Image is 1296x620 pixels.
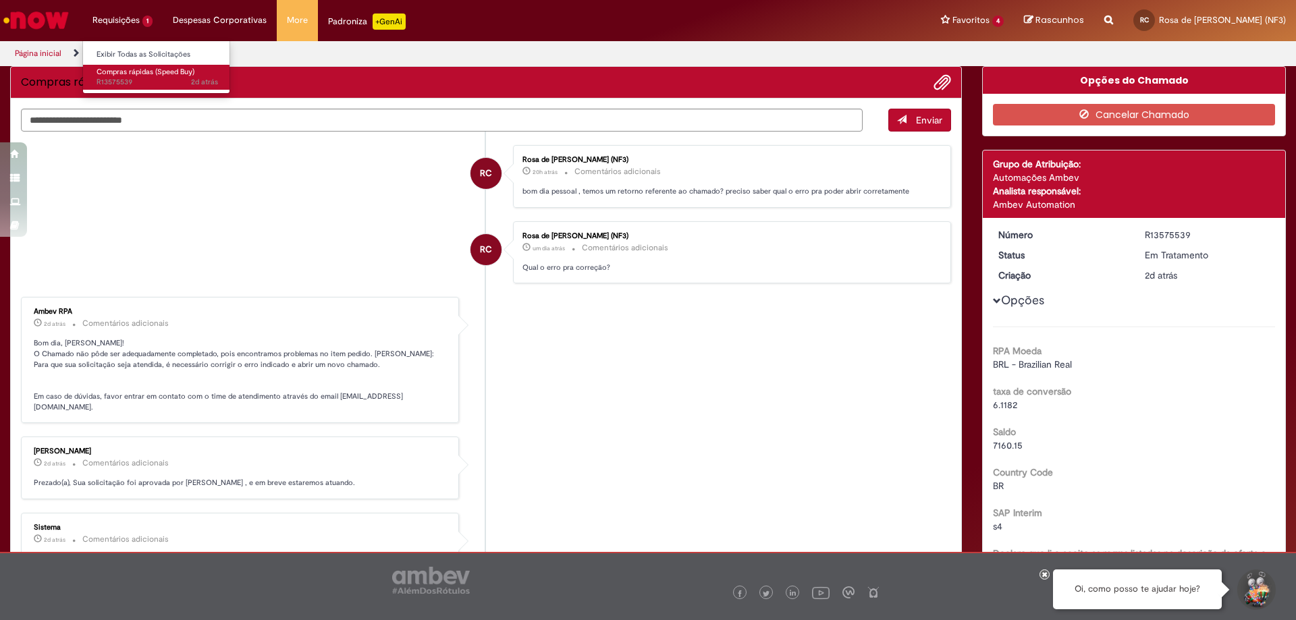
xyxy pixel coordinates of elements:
[993,184,1275,198] div: Analista responsável:
[21,109,863,132] textarea: Digite sua mensagem aqui...
[44,459,65,468] time: 29/09/2025 10:08:26
[1145,269,1177,281] span: 2d atrás
[993,466,1053,478] b: Country Code
[952,13,990,27] span: Favoritos
[44,536,65,544] time: 29/09/2025 10:03:28
[1159,14,1286,26] span: Rosa de [PERSON_NAME] (NF3)
[993,358,1072,370] span: BRL - Brazilian Real
[582,242,668,254] small: Comentários adicionais
[97,77,218,88] span: R13575539
[533,168,558,176] span: 20h atrás
[191,77,218,87] span: 2d atrás
[992,16,1004,27] span: 4
[82,534,169,545] small: Comentários adicionais
[993,345,1042,357] b: RPA Moeda
[1035,13,1084,26] span: Rascunhos
[15,48,61,59] a: Página inicial
[993,480,1004,492] span: BR
[191,77,218,87] time: 29/09/2025 10:03:17
[993,385,1071,397] b: taxa de conversão
[44,459,65,468] span: 2d atrás
[1053,569,1222,609] div: Oi, como posso te ajudar hoje?
[812,584,830,601] img: logo_footer_youtube.png
[763,590,769,597] img: logo_footer_twitter.png
[934,74,951,91] button: Adicionar anexos
[1,7,71,34] img: ServiceNow
[34,524,448,532] div: Sistema
[736,590,743,597] img: logo_footer_facebook.png
[522,232,937,240] div: Rosa de [PERSON_NAME] (NF3)
[993,507,1042,519] b: SAP Interim
[522,156,937,164] div: Rosa de [PERSON_NAME] (NF3)
[97,67,194,77] span: Compras rápidas (Speed Buy)
[993,439,1023,451] span: 7160.15
[1145,269,1177,281] time: 29/09/2025 10:03:16
[993,426,1016,438] b: Saldo
[10,41,854,66] ul: Trilhas de página
[988,269,1135,282] dt: Criação
[21,76,182,88] h2: Compras rápidas (Speed Buy) Histórico de tíquete
[44,320,65,328] time: 29/09/2025 10:50:07
[1145,248,1271,262] div: Em Tratamento
[34,338,448,412] p: Bom dia, [PERSON_NAME]! O Chamado não pôde ser adequadamente completado, pois encontramos problem...
[34,308,448,316] div: Ambev RPA
[287,13,308,27] span: More
[83,65,232,90] a: Aberto R13575539 : Compras rápidas (Speed Buy)
[993,171,1275,184] div: Automações Ambev
[888,109,951,132] button: Enviar
[1145,228,1271,242] div: R13575539
[533,244,565,252] time: 29/09/2025 13:26:36
[867,586,880,598] img: logo_footer_naosei.png
[993,104,1275,125] button: Cancelar Chamado
[44,320,65,328] span: 2d atrás
[1024,14,1084,27] a: Rascunhos
[82,457,169,469] small: Comentários adicionais
[142,16,153,27] span: 1
[34,447,448,455] div: [PERSON_NAME]
[173,13,267,27] span: Despesas Corporativas
[916,114,942,126] span: Enviar
[82,40,230,94] ul: Requisições
[92,13,140,27] span: Requisições
[993,399,1017,411] span: 6.1182
[842,586,855,598] img: logo_footer_workplace.png
[993,520,1002,532] span: s4
[470,158,502,189] div: Rosa de Jesus Chagas (NF3)
[82,318,169,329] small: Comentários adicionais
[34,478,448,488] p: Prezado(a), Sua solicitação foi aprovada por [PERSON_NAME] , e em breve estaremos atuando.
[373,13,406,30] p: +GenAi
[480,157,492,190] span: RC
[993,157,1275,171] div: Grupo de Atribuição:
[522,186,937,197] p: bom dia pessoal , temos um retorno referente ao chamado? preciso saber qual o erro pra poder abri...
[480,233,492,266] span: RC
[392,567,470,594] img: logo_footer_ambev_rotulo_gray.png
[1235,569,1276,610] button: Iniciar Conversa de Suporte
[328,13,406,30] div: Padroniza
[1145,269,1271,282] div: 29/09/2025 10:03:16
[993,547,1275,586] b: Declaro que li e aceito as regras listadas na descrição da oferta e que poderei responder a audit...
[993,198,1275,211] div: Ambev Automation
[533,168,558,176] time: 30/09/2025 10:53:33
[988,228,1135,242] dt: Número
[44,536,65,544] span: 2d atrás
[574,166,661,177] small: Comentários adicionais
[522,262,937,273] p: Qual o erro pra correção?
[83,47,232,62] a: Exibir Todas as Solicitações
[470,234,502,265] div: Rosa de Jesus Chagas (NF3)
[533,244,565,252] span: um dia atrás
[790,590,796,598] img: logo_footer_linkedin.png
[1140,16,1149,24] span: RC
[988,248,1135,262] dt: Status
[983,67,1285,94] div: Opções do Chamado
